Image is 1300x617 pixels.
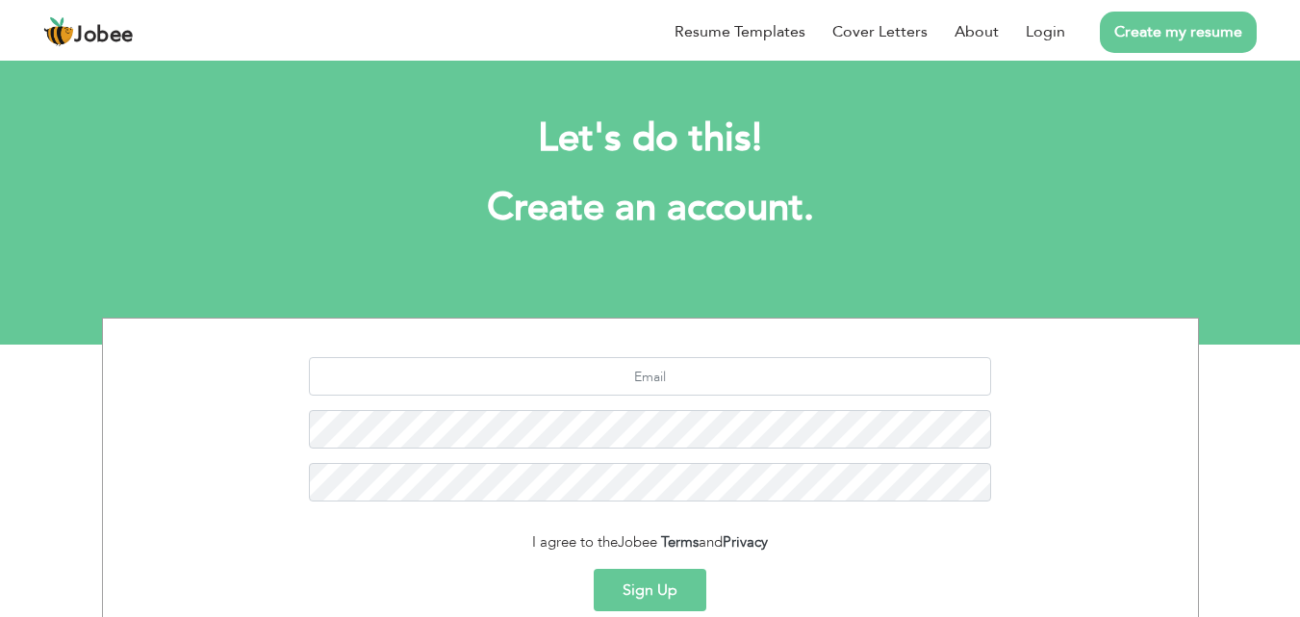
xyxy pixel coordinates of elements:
[309,357,991,396] input: Email
[74,25,134,46] span: Jobee
[955,20,999,43] a: About
[117,531,1184,553] div: I agree to the and
[43,16,134,47] a: Jobee
[723,532,768,552] a: Privacy
[43,16,74,47] img: jobee.io
[661,532,699,552] a: Terms
[675,20,805,43] a: Resume Templates
[131,114,1170,164] h2: Let's do this!
[832,20,928,43] a: Cover Letters
[594,569,706,611] button: Sign Up
[131,183,1170,233] h1: Create an account.
[1026,20,1065,43] a: Login
[618,532,657,552] span: Jobee
[1100,12,1257,53] a: Create my resume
